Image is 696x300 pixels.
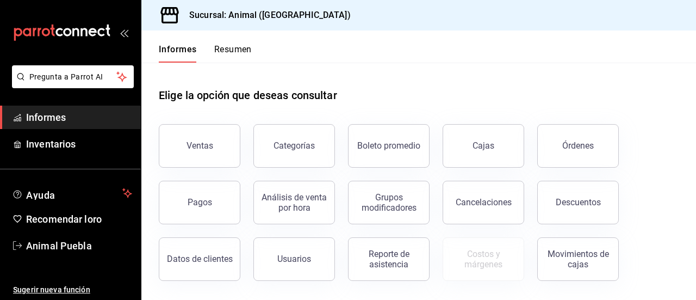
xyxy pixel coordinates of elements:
[187,140,213,151] font: Ventas
[159,181,240,224] button: Pagos
[456,197,512,207] font: Cancelaciones
[548,249,609,270] font: Movimientos de cajas
[537,181,619,224] button: Descuentos
[443,181,524,224] button: Cancelaciones
[443,124,524,168] a: Cajas
[262,192,327,213] font: Análisis de venta por hora
[253,124,335,168] button: Categorías
[464,249,502,270] font: Costos y márgenes
[26,189,55,201] font: Ayuda
[253,237,335,281] button: Usuarios
[167,254,233,264] font: Datos de clientes
[537,124,619,168] button: Órdenes
[159,44,197,54] font: Informes
[26,240,92,252] font: Animal Puebla
[26,213,102,225] font: Recomendar loro
[26,138,76,150] font: Inventarios
[253,181,335,224] button: Análisis de venta por hora
[159,237,240,281] button: Datos de clientes
[159,89,337,102] font: Elige la opción que deseas consultar
[348,237,430,281] button: Reporte de asistencia
[473,140,495,151] font: Cajas
[120,28,128,37] button: abrir_cajón_menú
[562,140,594,151] font: Órdenes
[12,65,134,88] button: Pregunta a Parrot AI
[362,192,417,213] font: Grupos modificadores
[26,112,66,123] font: Informes
[277,254,311,264] font: Usuarios
[443,237,524,281] button: Contrata inventarios para ver este informe
[274,140,315,151] font: Categorías
[13,285,90,294] font: Sugerir nueva función
[348,181,430,224] button: Grupos modificadores
[189,10,351,20] font: Sucursal: Animal ([GEOGRAPHIC_DATA])
[29,72,103,81] font: Pregunta a Parrot AI
[8,79,134,90] a: Pregunta a Parrot AI
[159,124,240,168] button: Ventas
[537,237,619,281] button: Movimientos de cajas
[369,249,409,270] font: Reporte de asistencia
[556,197,601,207] font: Descuentos
[348,124,430,168] button: Boleto promedio
[214,44,252,54] font: Resumen
[159,44,252,63] div: pestañas de navegación
[188,197,212,207] font: Pagos
[357,140,420,151] font: Boleto promedio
